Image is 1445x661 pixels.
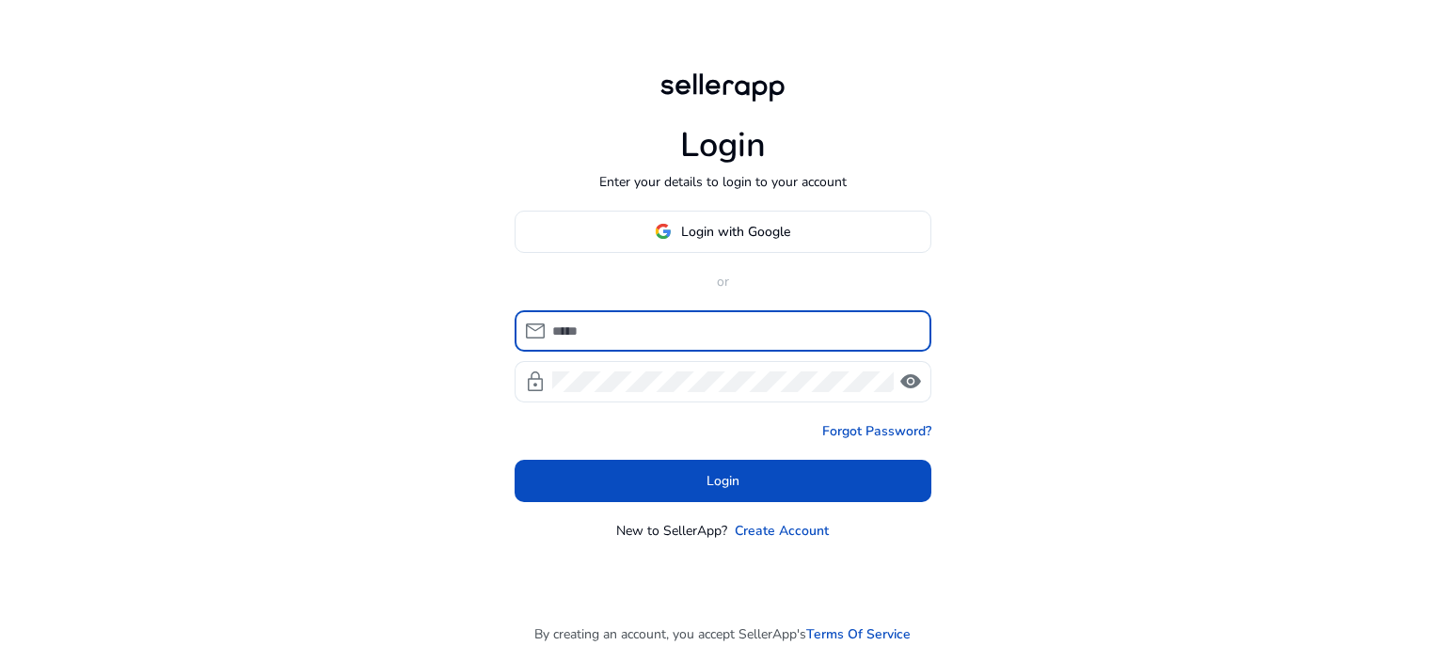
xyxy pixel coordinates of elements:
[735,521,829,541] a: Create Account
[822,421,931,441] a: Forgot Password?
[680,125,766,165] h1: Login
[515,272,931,291] p: or
[515,211,931,253] button: Login with Google
[899,370,922,393] span: visibility
[655,223,672,240] img: google-logo.svg
[806,624,911,644] a: Terms Of Service
[524,370,547,393] span: lock
[707,471,739,491] span: Login
[599,172,847,192] p: Enter your details to login to your account
[515,460,931,502] button: Login
[524,320,547,342] span: mail
[681,222,790,242] span: Login with Google
[616,521,727,541] p: New to SellerApp?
